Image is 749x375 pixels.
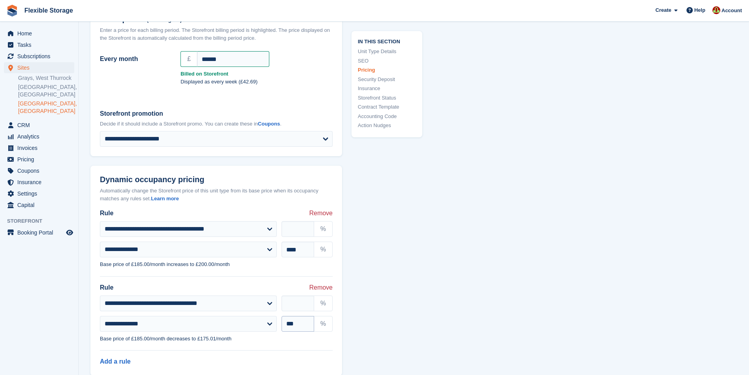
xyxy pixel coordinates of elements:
[4,51,74,62] a: menu
[358,94,416,102] a: Storefront Status
[655,6,671,14] span: Create
[100,358,131,365] a: Add a rule
[18,83,74,98] a: [GEOGRAPHIC_DATA], [GEOGRAPHIC_DATA]
[309,209,333,218] span: Remove
[4,200,74,211] a: menu
[4,154,74,165] a: menu
[309,283,333,292] span: Remove
[712,6,720,14] img: David Jones
[17,227,64,238] span: Booking Portal
[358,75,416,83] a: Security Deposit
[694,6,705,14] span: Help
[4,177,74,188] a: menu
[4,39,74,50] a: menu
[358,57,416,65] a: SEO
[4,165,74,176] a: menu
[18,100,74,115] a: [GEOGRAPHIC_DATA], [GEOGRAPHIC_DATA]
[100,283,114,292] strong: Rule
[358,66,416,74] a: Pricing
[4,62,74,73] a: menu
[17,188,64,199] span: Settings
[17,62,64,73] span: Sites
[4,28,74,39] a: menu
[100,209,114,218] strong: Rule
[100,54,171,64] label: Every month
[17,200,64,211] span: Capital
[17,165,64,176] span: Coupons
[100,260,333,268] p: Base price of £185.00/month increases to £200.00/month
[358,48,416,55] a: Unit Type Details
[100,175,204,184] span: Dynamic occupancy pricing
[100,26,333,42] div: Enter a price for each billing period. The Storefront billing period is highlighted. The price di...
[17,28,64,39] span: Home
[100,187,333,202] div: Automatically change the Storefront price of this unit type from its base price when its occupanc...
[100,109,333,118] label: Storefront promotion
[18,74,74,82] a: Grays, West Thurrock
[21,4,76,17] a: Flexible Storage
[721,7,742,15] span: Account
[4,131,74,142] a: menu
[151,196,179,201] a: Learn more
[180,78,333,86] p: Displayed as every week (£42.69)
[4,227,74,238] a: menu
[358,37,416,44] span: In this section
[4,120,74,131] a: menu
[17,51,64,62] span: Subscriptions
[100,120,333,128] p: Decide if it should include a Storefront promo. You can create these in .
[17,154,64,165] span: Pricing
[4,188,74,199] a: menu
[7,217,78,225] span: Storefront
[358,103,416,111] a: Contract Template
[17,131,64,142] span: Analytics
[358,85,416,92] a: Insurance
[4,142,74,153] a: menu
[358,122,416,129] a: Action Nudges
[6,5,18,17] img: stora-icon-8386f47178a22dfd0bd8f6a31ec36ba5ce8667c1dd55bd0f319d3a0aa187defe.svg
[17,120,64,131] span: CRM
[17,142,64,153] span: Invoices
[180,70,333,78] strong: Billed on Storefront
[258,121,280,127] a: Coupons
[100,335,333,343] p: Base price of £185.00/month decreases to £175.01/month
[17,177,64,188] span: Insurance
[17,39,64,50] span: Tasks
[65,228,74,237] a: Preview store
[358,112,416,120] a: Accounting Code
